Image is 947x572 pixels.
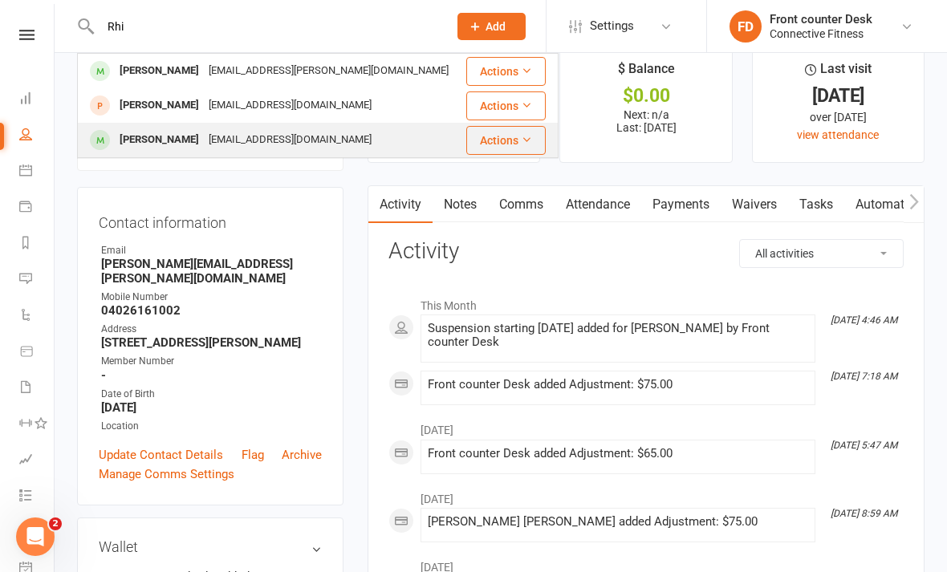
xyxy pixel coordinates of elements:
[19,154,55,190] a: Calendar
[428,447,808,460] div: Front counter Desk added Adjustment: $65.00
[101,419,322,434] div: Location
[797,128,879,141] a: view attendance
[466,126,546,155] button: Actions
[19,515,55,551] a: What's New
[19,226,55,262] a: Reports
[641,186,721,223] a: Payments
[19,82,55,118] a: Dashboard
[49,517,62,530] span: 2
[428,378,808,391] div: Front counter Desk added Adjustment: $75.00
[388,413,904,439] li: [DATE]
[19,118,55,154] a: People
[428,322,808,349] div: Suspension starting [DATE] added for [PERSON_NAME] by Front counter Desk
[486,20,506,33] span: Add
[457,13,526,40] button: Add
[770,26,872,41] div: Connective Fitness
[466,57,546,86] button: Actions
[488,186,555,223] a: Comms
[805,59,872,87] div: Last visit
[19,335,55,371] a: Product Sales
[831,440,897,451] i: [DATE] 5:47 AM
[590,8,634,44] span: Settings
[388,482,904,508] li: [DATE]
[730,10,762,43] div: FD
[99,209,322,231] h3: Contact information
[555,186,641,223] a: Attendance
[101,335,322,350] strong: [STREET_ADDRESS][PERSON_NAME]
[242,445,264,464] a: Flag
[101,290,322,305] div: Mobile Number
[204,128,376,152] div: [EMAIL_ADDRESS][DOMAIN_NAME]
[788,186,844,223] a: Tasks
[115,128,204,152] div: [PERSON_NAME]
[831,314,897,326] i: [DATE] 4:46 AM
[428,515,808,529] div: [PERSON_NAME] [PERSON_NAME] added Adjustment: $75.00
[115,59,204,83] div: [PERSON_NAME]
[770,12,872,26] div: Front counter Desk
[618,59,675,87] div: $ Balance
[19,443,55,479] a: Assessments
[99,464,234,484] a: Manage Comms Settings
[101,400,322,415] strong: [DATE]
[433,186,488,223] a: Notes
[282,445,322,464] a: Archive
[101,387,322,402] div: Date of Birth
[101,322,322,337] div: Address
[575,87,717,104] div: $0.00
[388,239,904,264] h3: Activity
[96,15,437,38] input: Search...
[101,243,322,258] div: Email
[767,108,909,126] div: over [DATE]
[101,257,322,286] strong: [PERSON_NAME][EMAIL_ADDRESS][PERSON_NAME][DOMAIN_NAME]
[204,59,453,83] div: [EMAIL_ADDRESS][PERSON_NAME][DOMAIN_NAME]
[575,108,717,134] p: Next: n/a Last: [DATE]
[831,371,897,382] i: [DATE] 7:18 AM
[101,354,322,369] div: Member Number
[115,94,204,117] div: [PERSON_NAME]
[16,517,55,556] iframe: Intercom live chat
[844,186,940,223] a: Automations
[99,539,322,555] h3: Wallet
[388,289,904,314] li: This Month
[19,190,55,226] a: Payments
[204,94,376,117] div: [EMAIL_ADDRESS][DOMAIN_NAME]
[101,368,322,383] strong: -
[767,87,909,104] div: [DATE]
[721,186,788,223] a: Waivers
[368,186,433,223] a: Activity
[101,303,322,318] strong: 04026161002
[831,508,897,519] i: [DATE] 8:59 AM
[466,91,546,120] button: Actions
[99,445,223,464] a: Update Contact Details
